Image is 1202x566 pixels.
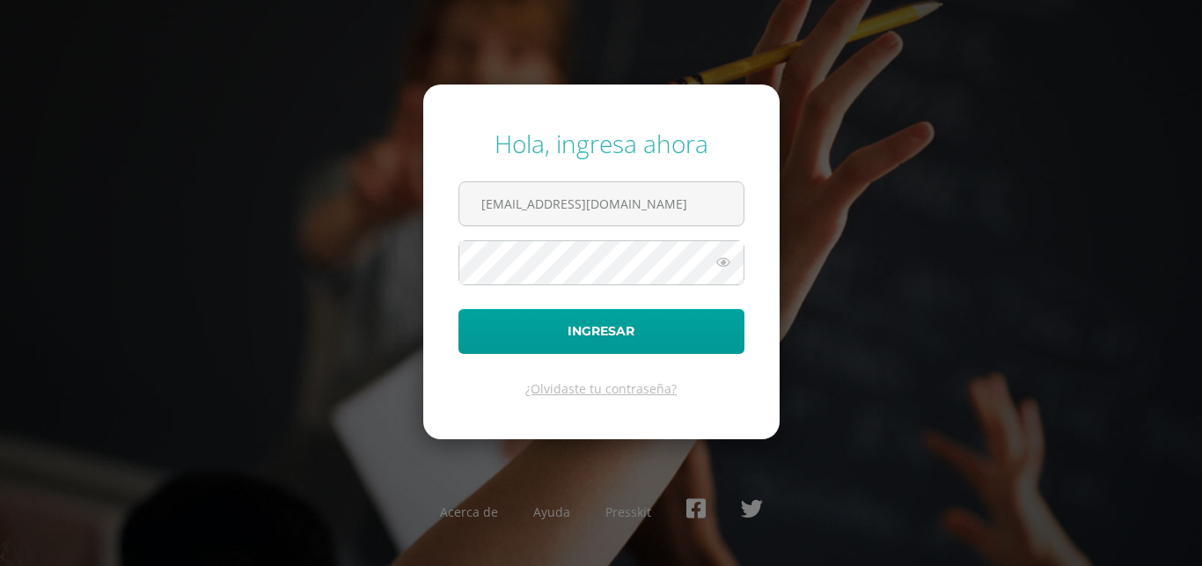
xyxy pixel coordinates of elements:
[605,504,651,520] a: Presskit
[525,380,677,397] a: ¿Olvidaste tu contraseña?
[458,127,744,160] div: Hola, ingresa ahora
[458,309,744,354] button: Ingresar
[459,182,744,225] input: Correo electrónico o usuario
[533,504,570,520] a: Ayuda
[440,504,498,520] a: Acerca de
